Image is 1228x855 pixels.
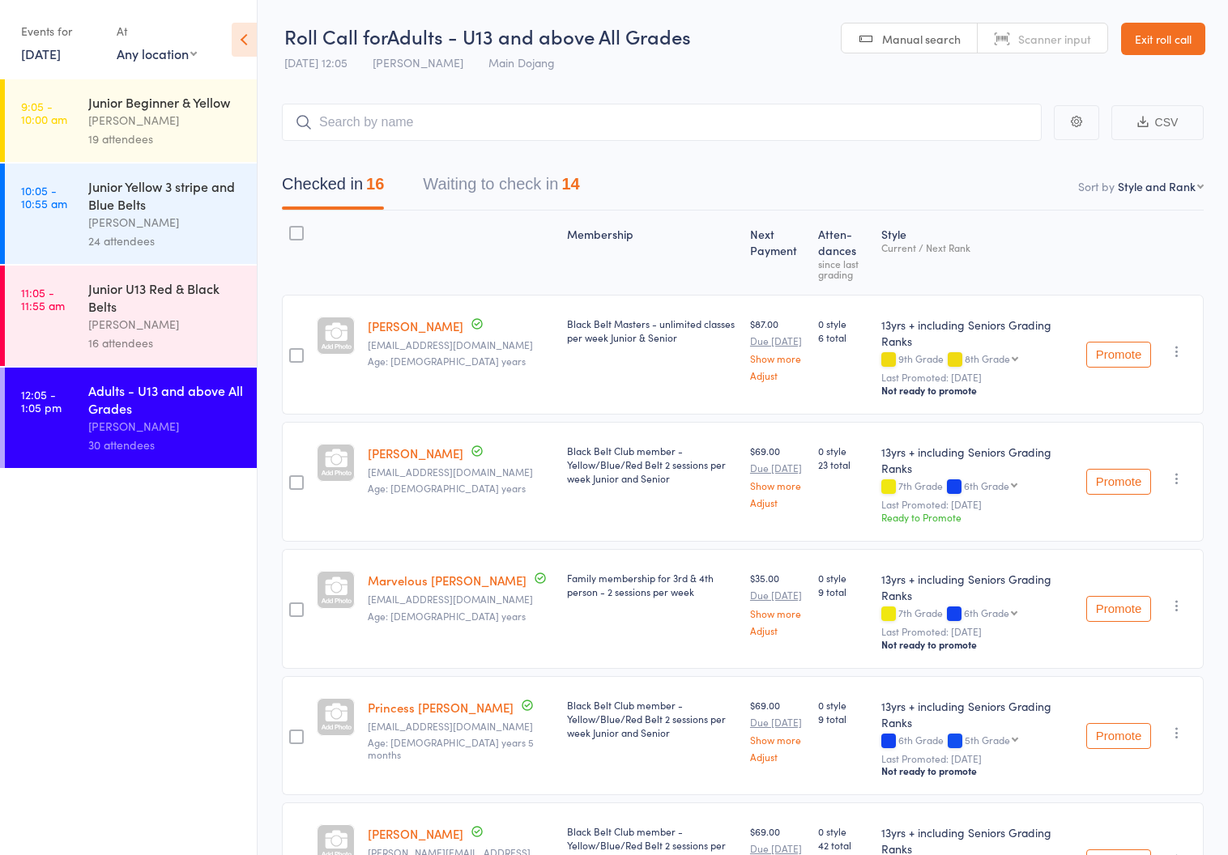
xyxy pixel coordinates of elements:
[567,444,737,485] div: Black Belt Club member - Yellow/Blue/Red Belt 2 sessions per week Junior and Senior
[750,335,805,347] small: Due [DATE]
[818,330,868,344] span: 6 total
[284,54,348,70] span: [DATE] 12:05
[488,54,555,70] span: Main Dojang
[1086,723,1151,749] button: Promote
[567,571,737,598] div: Family membership for 3rd & 4th person - 2 sessions per week
[750,589,805,601] small: Due [DATE]
[881,510,1073,524] div: Ready to Promote
[368,481,526,495] span: Age: [DEMOGRAPHIC_DATA] years
[1078,178,1115,194] label: Sort by
[88,111,243,130] div: [PERSON_NAME]
[88,334,243,352] div: 16 attendees
[1018,31,1091,47] span: Scanner input
[750,734,805,745] a: Show more
[1121,23,1205,55] a: Exit roll call
[818,457,868,471] span: 23 total
[88,315,243,334] div: [PERSON_NAME]
[875,218,1080,287] div: Style
[881,571,1073,603] div: 13yrs + including Seniors Grading Ranks
[284,23,387,49] span: Roll Call for
[750,717,805,728] small: Due [DATE]
[818,258,868,279] div: since last grading
[88,93,243,111] div: Junior Beginner & Yellow
[567,317,737,344] div: Black Belt Masters - unlimited classes per week Junior & Senior
[881,626,1073,637] small: Last Promoted: [DATE]
[818,698,868,712] span: 0 style
[881,638,1073,651] div: Not ready to promote
[117,18,197,45] div: At
[1118,178,1196,194] div: Style and Rank
[21,286,65,312] time: 11:05 - 11:55 am
[567,698,737,739] div: Black Belt Club member - Yellow/Blue/Red Belt 2 sessions per week Junior and Senior
[881,242,1073,253] div: Current / Next Rank
[750,370,805,381] a: Adjust
[88,417,243,436] div: [PERSON_NAME]
[750,317,805,381] div: $87.00
[881,353,1073,367] div: 9th Grade
[368,593,554,605] small: solsen1510@gmail.com
[881,764,1073,777] div: Not ready to promote
[812,218,875,287] div: Atten­dances
[750,444,805,508] div: $69.00
[117,45,197,62] div: Any location
[368,354,526,368] span: Age: [DEMOGRAPHIC_DATA] years
[21,184,67,210] time: 10:05 - 10:55 am
[88,436,243,454] div: 30 attendees
[965,353,1010,364] div: 8th Grade
[750,462,805,474] small: Due [DATE]
[423,167,579,210] button: Waiting to check in14
[750,698,805,762] div: $69.00
[818,317,868,330] span: 0 style
[282,167,384,210] button: Checked in16
[818,838,868,852] span: 42 total
[368,609,526,623] span: Age: [DEMOGRAPHIC_DATA] years
[750,480,805,491] a: Show more
[750,608,805,619] a: Show more
[881,372,1073,383] small: Last Promoted: [DATE]
[561,175,579,193] div: 14
[5,79,257,162] a: 9:05 -10:00 amJunior Beginner & Yellow[PERSON_NAME]19 attendees
[368,339,554,351] small: moughtonnicholls@gmail.com
[750,497,805,508] a: Adjust
[368,317,463,334] a: [PERSON_NAME]
[387,23,691,49] span: Adults - U13 and above All Grades
[21,100,67,125] time: 9:05 - 10:00 am
[1086,596,1151,622] button: Promote
[368,466,554,478] small: Rytaz_123@hotmail.com
[88,381,243,417] div: Adults - U13 and above All Grades
[964,607,1009,618] div: 6th Grade
[750,625,805,636] a: Adjust
[1086,469,1151,495] button: Promote
[881,607,1073,621] div: 7th Grade
[5,266,257,366] a: 11:05 -11:55 amJunior U13 Red & Black Belts[PERSON_NAME]16 attendees
[881,384,1073,397] div: Not ready to promote
[368,825,463,842] a: [PERSON_NAME]
[88,130,243,148] div: 19 attendees
[881,480,1073,494] div: 7th Grade
[881,317,1073,349] div: 13yrs + including Seniors Grading Ranks
[1111,105,1204,140] button: CSV
[5,368,257,468] a: 12:05 -1:05 pmAdults - U13 and above All Grades[PERSON_NAME]30 attendees
[88,279,243,315] div: Junior U13 Red & Black Belts
[561,218,744,287] div: Membership
[744,218,812,287] div: Next Payment
[88,177,243,213] div: Junior Yellow 3 stripe and Blue Belts
[1086,342,1151,368] button: Promote
[818,712,868,725] span: 9 total
[818,824,868,838] span: 0 style
[368,735,534,760] span: Age: [DEMOGRAPHIC_DATA] years 5 months
[21,45,61,62] a: [DATE]
[750,571,805,635] div: $35.00
[88,232,243,250] div: 24 attendees
[818,585,868,598] span: 9 total
[21,388,62,414] time: 12:05 - 1:05 pm
[88,213,243,232] div: [PERSON_NAME]
[881,499,1073,510] small: Last Promoted: [DATE]
[881,753,1073,764] small: Last Promoted: [DATE]
[5,164,257,264] a: 10:05 -10:55 amJunior Yellow 3 stripe and Blue Belts[PERSON_NAME]24 attendees
[368,445,463,462] a: [PERSON_NAME]
[750,751,805,762] a: Adjust
[818,571,868,585] span: 0 style
[368,572,527,589] a: Marvelous [PERSON_NAME]
[368,721,554,732] small: solsen1510@gmail.com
